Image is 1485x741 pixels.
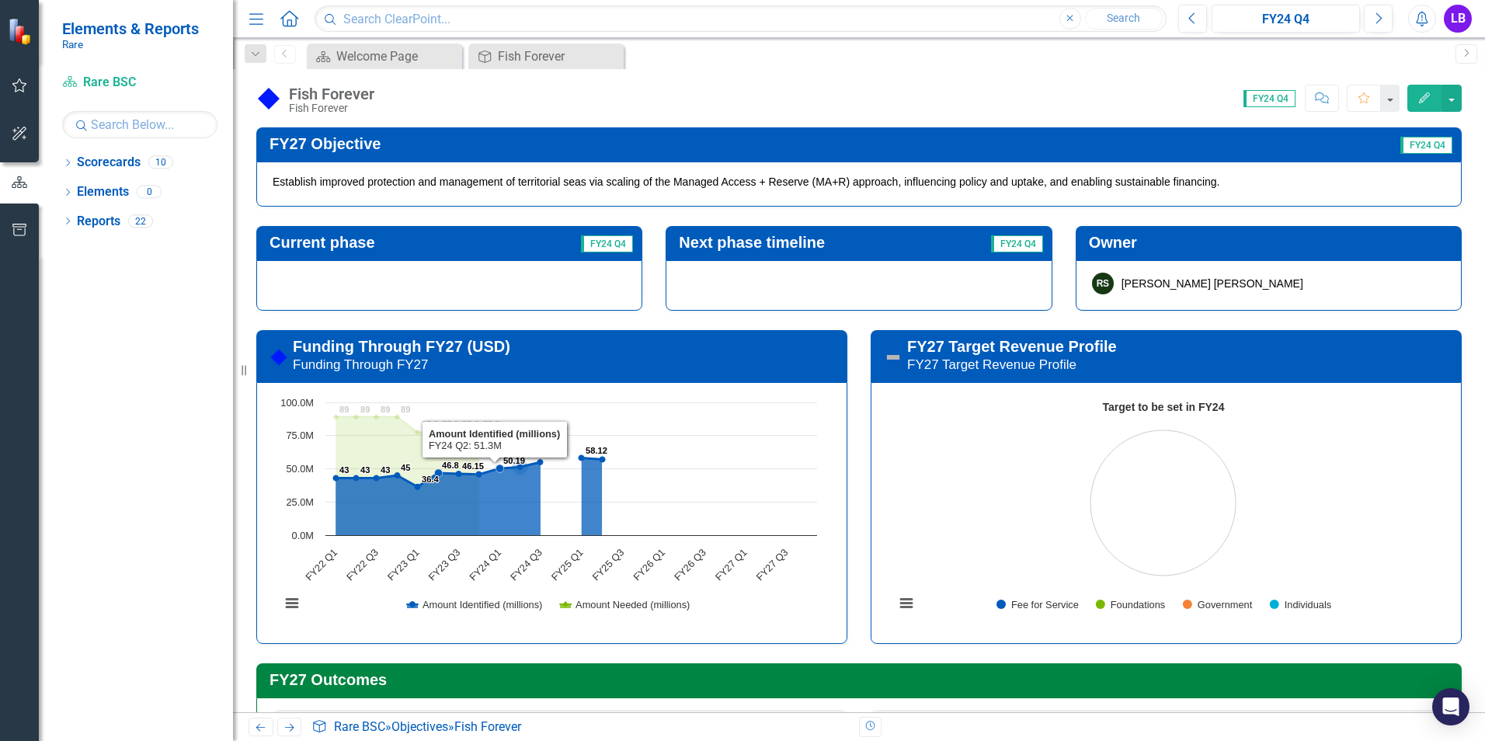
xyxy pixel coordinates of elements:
[62,19,199,38] span: Elements & Reports
[496,464,503,472] path: FY24 Q1, 50.19. Amount Identified (millions).
[293,357,429,372] small: Funding Through FY27
[273,395,825,628] svg: Interactive chart
[1432,688,1469,725] div: Open Intercom Messenger
[631,546,667,583] text: FY26 Q1
[503,456,525,465] text: 50.19
[754,546,791,583] text: FY27 Q3
[315,5,1167,33] input: Search ClearPoint...
[991,235,1043,252] span: FY24 Q4
[884,348,902,367] img: Not Defined
[270,348,288,367] img: Update Required
[62,74,217,92] a: Rare BSC
[148,156,173,169] div: 10
[381,465,390,475] text: 43
[77,183,129,201] a: Elements
[336,47,458,66] div: Welcome Page
[422,419,439,429] text: 77.5
[1243,90,1295,107] span: FY24 Q4
[311,718,847,736] div: » »
[462,419,479,429] text: 77.5
[1270,599,1332,611] button: Show Individuals
[62,111,217,138] input: Search Below...
[472,47,620,66] a: Fish Forever
[508,546,544,583] text: FY24 Q3
[483,419,500,429] text: 77.5
[339,405,349,414] text: 89
[333,475,339,481] path: FY22 Q1, 43. Amount Identified (millions).
[549,546,586,583] text: FY25 Q1
[360,405,370,414] text: 89
[281,593,303,614] button: View chart menu, Chart
[1103,401,1225,413] text: Target to be set in FY24
[537,459,544,465] path: FY24 Q3, 54.97. Amount Identified (millions).
[560,599,690,611] button: Show Amount Needed (millions)
[270,234,512,251] h3: Current phase
[137,186,162,199] div: 0
[422,475,440,484] text: 36.4
[292,530,314,541] text: 0.0M
[289,85,374,103] div: Fish Forever
[374,413,380,419] path: FY22 Q3, 89. Amount Needed (millions).
[462,461,484,471] text: 46.15
[381,405,390,414] text: 89
[679,234,946,251] h3: Next phase timeline
[454,719,521,734] div: Fish Forever
[303,546,339,583] text: FY22 Q1
[442,461,459,470] text: 46.8
[1444,5,1472,33] button: LB
[77,154,141,172] a: Scorecards
[311,47,458,66] a: Welcome Page
[286,496,314,508] text: 25.0M
[887,395,1445,628] div: Target to be set in FY24. Highcharts interactive chart.
[887,395,1439,628] svg: Interactive chart
[395,413,401,419] path: FY22 Q4, 89. Amount Needed (millions).
[713,546,749,583] text: FY27 Q1
[516,464,523,470] path: FY24 Q2, 51.28. Amount Identified (millions).
[273,395,831,628] div: Chart. Highcharts interactive chart.
[407,599,543,611] button: Show Amount Identified (millions)
[344,546,381,583] text: FY22 Q3
[415,429,421,435] path: FY23 Q1, 77.5. Amount Needed (millions).
[333,413,339,419] path: FY22 Q1, 89. Amount Needed (millions).
[907,357,1076,372] small: FY27 Target Revenue Profile
[456,429,462,435] path: FY23 Q3, 77.5. Amount Needed (millions).
[1092,273,1114,294] div: RS
[586,446,607,455] text: 58.12
[498,47,620,66] div: Fish Forever
[579,454,585,461] path: FY25 Q1, 58.12. Amount Identified (millions).
[334,719,385,734] a: Rare BSC
[1107,12,1140,24] span: Search
[401,463,410,472] text: 45
[293,338,510,355] a: Funding Through FY27 (USD)
[1085,8,1163,30] button: Search
[395,472,401,478] path: FY22 Q4, 45. Amount Identified (millions).
[286,463,314,475] text: 50.0M
[907,338,1117,355] a: FY27 Target Revenue Profile
[544,450,566,459] text: 54.97
[128,214,153,228] div: 22
[374,475,380,481] path: FY22 Q3, 43. Amount Identified (millions).
[434,469,442,477] path: FY23 Q2, 46.8. Amount Identified (millions).
[896,593,917,614] button: View chart menu, Target to be set in FY24
[476,429,482,435] path: FY23 Q4, 77.5. Amount Needed (millions).
[270,671,1454,688] h3: FY27 Outcomes
[286,430,314,441] text: 75.0M
[360,465,370,475] text: 43
[600,456,606,462] path: FY25 Q2, 57.09. Amount Identified (millions).
[280,397,314,409] text: 100.0M
[436,429,442,435] path: FY23 Q2, 77.5. Amount Needed (millions).
[442,419,459,429] text: 77.5
[385,546,422,583] text: FY23 Q1
[62,38,199,50] small: Rare
[270,135,1069,152] h3: FY27 Objective
[401,405,410,414] text: 89
[414,483,420,489] path: FY23 Q1, 36.4. Amount Identified (millions).
[339,465,349,475] text: 43
[1217,10,1355,29] div: FY24 Q4
[672,546,708,583] text: FY26 Q3
[391,719,448,734] a: Objectives
[455,471,461,477] path: FY23 Q3, 46.15. Amount Identified (millions).
[996,599,1079,611] button: Show Fee for Service
[1183,599,1253,611] button: Show Government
